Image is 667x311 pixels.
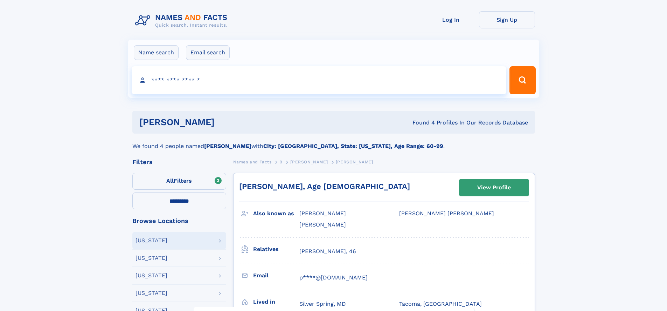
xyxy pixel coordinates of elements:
a: Sign Up [479,11,535,28]
a: [PERSON_NAME], Age [DEMOGRAPHIC_DATA] [239,182,410,191]
a: B [279,157,283,166]
div: [US_STATE] [136,238,167,243]
div: [US_STATE] [136,290,167,296]
div: View Profile [477,180,511,196]
span: [PERSON_NAME] [290,160,328,164]
input: search input [132,66,507,94]
h3: Lived in [253,296,299,308]
button: Search Button [509,66,535,94]
b: [PERSON_NAME] [204,143,251,149]
label: Email search [186,45,230,60]
div: We found 4 people named with . [132,134,535,150]
h3: Relatives [253,243,299,255]
span: All [166,177,174,184]
a: Log In [423,11,479,28]
h3: Email [253,270,299,282]
b: City: [GEOGRAPHIC_DATA], State: [US_STATE], Age Range: 60-99 [263,143,443,149]
a: [PERSON_NAME] [290,157,328,166]
div: [US_STATE] [136,273,167,278]
span: [PERSON_NAME] [299,221,346,228]
h1: [PERSON_NAME] [139,118,314,127]
a: View Profile [459,179,529,196]
span: [PERSON_NAME] [336,160,373,164]
label: Name search [134,45,179,60]
span: Tacoma, [GEOGRAPHIC_DATA] [399,300,482,307]
a: Names and Facts [233,157,272,166]
span: B [279,160,283,164]
div: Filters [132,159,226,165]
label: Filters [132,173,226,190]
div: [US_STATE] [136,255,167,261]
h3: Also known as [253,208,299,219]
span: [PERSON_NAME] [299,210,346,217]
span: [PERSON_NAME] [PERSON_NAME] [399,210,494,217]
img: Logo Names and Facts [132,11,233,30]
div: Browse Locations [132,218,226,224]
div: Found 4 Profiles In Our Records Database [313,119,528,127]
span: Silver Spring, MD [299,300,346,307]
a: [PERSON_NAME], 46 [299,248,356,255]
